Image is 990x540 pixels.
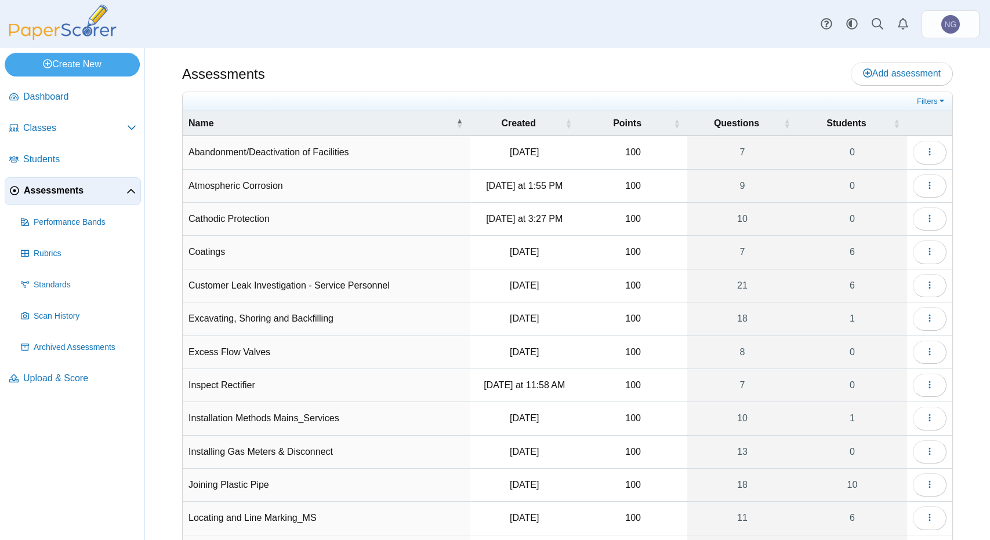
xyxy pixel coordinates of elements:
a: Nathan Green [922,10,980,38]
a: 6 [797,502,907,534]
td: Installing Gas Meters & Disconnect [183,436,470,469]
span: Name : Activate to invert sorting [456,111,463,136]
span: Name [188,118,214,128]
span: Students : Activate to sort [893,111,900,136]
a: 10 [687,402,797,435]
a: 18 [687,302,797,335]
time: Aug 9, 2025 at 1:55 PM [486,181,563,191]
td: Cathodic Protection [183,203,470,236]
a: 7 [687,236,797,268]
td: 100 [579,469,687,502]
td: Coatings [183,236,470,269]
td: Inspect Rectifier [183,369,470,402]
td: Installation Methods Mains_Services [183,402,470,435]
a: 8 [687,336,797,368]
span: Nathan Green [945,20,957,28]
a: 0 [797,436,907,468]
td: 100 [579,203,687,236]
span: Standards [34,279,136,291]
a: Upload & Score [5,365,141,393]
time: Jun 23, 2025 at 3:39 PM [510,280,539,290]
a: Filters [914,96,949,107]
a: 10 [797,469,907,501]
td: 100 [579,336,687,369]
a: 10 [687,203,797,235]
span: Add assessment [863,68,941,78]
td: Atmospheric Corrosion [183,170,470,203]
a: 13 [687,436,797,468]
time: Jun 23, 2025 at 8:58 AM [510,480,539,490]
td: 100 [579,236,687,269]
td: Excavating, Shoring and Backfilling [183,302,470,335]
a: Dashboard [5,83,141,111]
td: Abandonment/Deactivation of Facilities [183,136,470,169]
a: 0 [797,336,907,368]
span: Nathan Green [941,15,960,34]
span: Upload & Score [23,372,136,385]
a: 0 [797,203,907,235]
span: Created [501,118,536,128]
span: Points [613,118,641,128]
time: Jun 23, 2025 at 2:40 PM [510,447,539,457]
td: 100 [579,369,687,402]
img: PaperScorer [5,5,121,40]
a: 11 [687,502,797,534]
a: Alerts [890,12,916,37]
td: Joining Plastic Pipe [183,469,470,502]
td: 100 [579,436,687,469]
a: Performance Bands [16,209,141,236]
td: Customer Leak Investigation - Service Personnel [183,269,470,302]
td: 100 [579,302,687,335]
a: 0 [797,170,907,202]
span: Students [23,153,136,166]
td: 100 [579,136,687,169]
span: Classes [23,122,127,134]
a: 9 [687,170,797,202]
a: Create New [5,53,140,76]
a: Classes [5,115,141,143]
td: Excess Flow Valves [183,336,470,369]
td: 100 [579,269,687,302]
span: Rubrics [34,248,136,260]
a: 18 [687,469,797,501]
a: 6 [797,236,907,268]
a: 7 [687,136,797,169]
span: Dashboard [23,90,136,103]
a: 7 [687,369,797,402]
a: Rubrics [16,240,141,268]
span: Questions [714,118,759,128]
td: 100 [579,402,687,435]
a: 1 [797,402,907,435]
a: Archived Assessments [16,334,141,362]
time: Jun 22, 2025 at 7:28 PM [510,313,539,323]
a: 0 [797,136,907,169]
td: 100 [579,170,687,203]
a: PaperScorer [5,32,121,42]
a: 21 [687,269,797,302]
span: Students [826,118,866,128]
a: 6 [797,269,907,302]
span: Assessments [24,184,126,197]
a: Standards [16,271,141,299]
td: Locating and Line Marking_MS [183,502,470,535]
span: Created : Activate to sort [565,111,572,136]
a: Assessments [5,177,141,205]
span: Archived Assessments [34,342,136,353]
time: Jun 21, 2025 at 3:33 PM [510,513,539,523]
time: Jun 27, 2025 at 3:12 PM [510,347,539,357]
a: Scan History [16,302,141,330]
td: 100 [579,502,687,535]
time: May 5, 2025 at 3:35 PM [510,147,539,157]
span: Points : Activate to sort [673,111,680,136]
a: Students [5,146,141,174]
span: Scan History [34,311,136,322]
time: Jun 24, 2025 at 9:46 PM [510,413,539,423]
time: Jun 21, 2025 at 6:57 PM [510,247,539,257]
a: 1 [797,302,907,335]
span: Questions : Activate to sort [784,111,790,136]
span: Performance Bands [34,217,136,228]
time: Aug 8, 2025 at 3:27 PM [486,214,563,224]
time: Aug 9, 2025 at 11:58 AM [484,380,565,390]
a: Add assessment [851,62,953,85]
h1: Assessments [182,64,265,84]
